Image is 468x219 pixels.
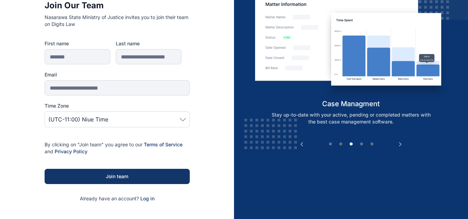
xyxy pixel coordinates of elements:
[255,99,447,109] h5: case managment
[45,195,190,202] p: Already have an account?
[116,40,181,47] label: Last name
[348,141,355,148] button: 3
[45,40,110,47] label: First name
[298,141,305,148] button: Previous
[45,141,190,155] p: By clicking on "Join team" you agree to our and
[45,14,190,28] p: Nasarawa State Ministry of Justice invites you to join their team on Digits Law
[144,142,182,147] a: Terms of Service
[55,148,87,154] a: Privacy Policy
[45,169,190,184] button: Join team
[56,173,179,180] div: Join team
[337,141,344,148] button: 2
[368,141,375,148] button: 5
[358,141,365,148] button: 4
[45,71,190,78] label: Email
[397,141,404,148] button: Next
[327,141,334,148] button: 1
[263,111,440,125] p: Stay up-to-date with your active, pending or completed matters with the best case management soft...
[45,102,69,109] span: Time Zone
[140,195,155,201] a: Log in
[48,115,108,124] span: (UTC-11:00) Niue Time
